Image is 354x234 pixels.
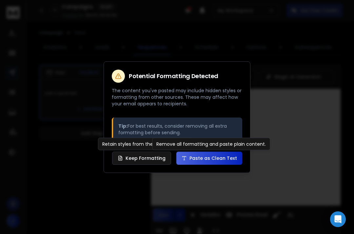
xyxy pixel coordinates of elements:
p: The content you've pasted may include hidden styles or formatting from other sources. These may a... [112,87,242,107]
div: Retain styles from the original source. [98,138,193,150]
h2: Potential Formatting Detected [129,73,218,79]
p: For best results, consider removing all extra formatting before sending. [118,123,237,136]
button: Paste as Clean Text [176,152,242,165]
strong: Tip: [118,123,128,129]
div: Open Intercom Messenger [330,211,346,227]
div: Remove all formatting and paste plain content. [152,138,270,150]
button: Keep Formatting [112,152,171,165]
